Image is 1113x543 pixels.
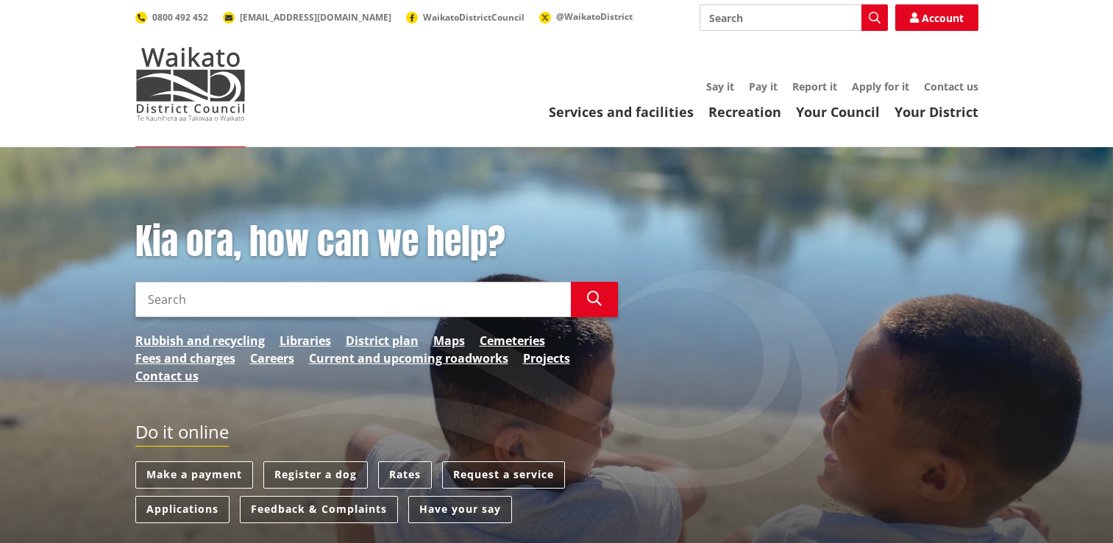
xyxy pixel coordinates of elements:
[250,349,294,367] a: Careers
[135,496,230,523] a: Applications
[135,221,618,263] h1: Kia ora, how can we help?
[423,11,525,24] span: WaikatoDistrictCouncil
[280,332,331,349] a: Libraries
[433,332,465,349] a: Maps
[523,349,570,367] a: Projects
[852,79,909,93] a: Apply for it
[135,282,571,317] input: Search input
[309,349,508,367] a: Current and upcoming roadworks
[135,47,246,121] img: Waikato District Council - Te Kaunihera aa Takiwaa o Waikato
[749,79,778,93] a: Pay it
[135,461,253,489] a: Make a payment
[792,79,837,93] a: Report it
[708,103,781,121] a: Recreation
[895,4,978,31] a: Account
[263,461,368,489] a: Register a dog
[556,10,633,23] span: @WaikatoDistrict
[700,4,888,31] input: Search input
[378,461,432,489] a: Rates
[539,10,633,23] a: @WaikatoDistrict
[895,103,978,121] a: Your District
[406,11,525,24] a: WaikatoDistrictCouncil
[442,461,565,489] a: Request a service
[706,79,734,93] a: Say it
[346,332,419,349] a: District plan
[152,11,208,24] span: 0800 492 452
[549,103,694,121] a: Services and facilities
[135,422,229,447] h2: Do it online
[480,332,545,349] a: Cemeteries
[135,367,199,385] a: Contact us
[240,11,391,24] span: [EMAIL_ADDRESS][DOMAIN_NAME]
[135,11,208,24] a: 0800 492 452
[408,496,512,523] a: Have your say
[240,496,398,523] a: Feedback & Complaints
[924,79,978,93] a: Contact us
[135,332,265,349] a: Rubbish and recycling
[796,103,880,121] a: Your Council
[135,349,235,367] a: Fees and charges
[223,11,391,24] a: [EMAIL_ADDRESS][DOMAIN_NAME]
